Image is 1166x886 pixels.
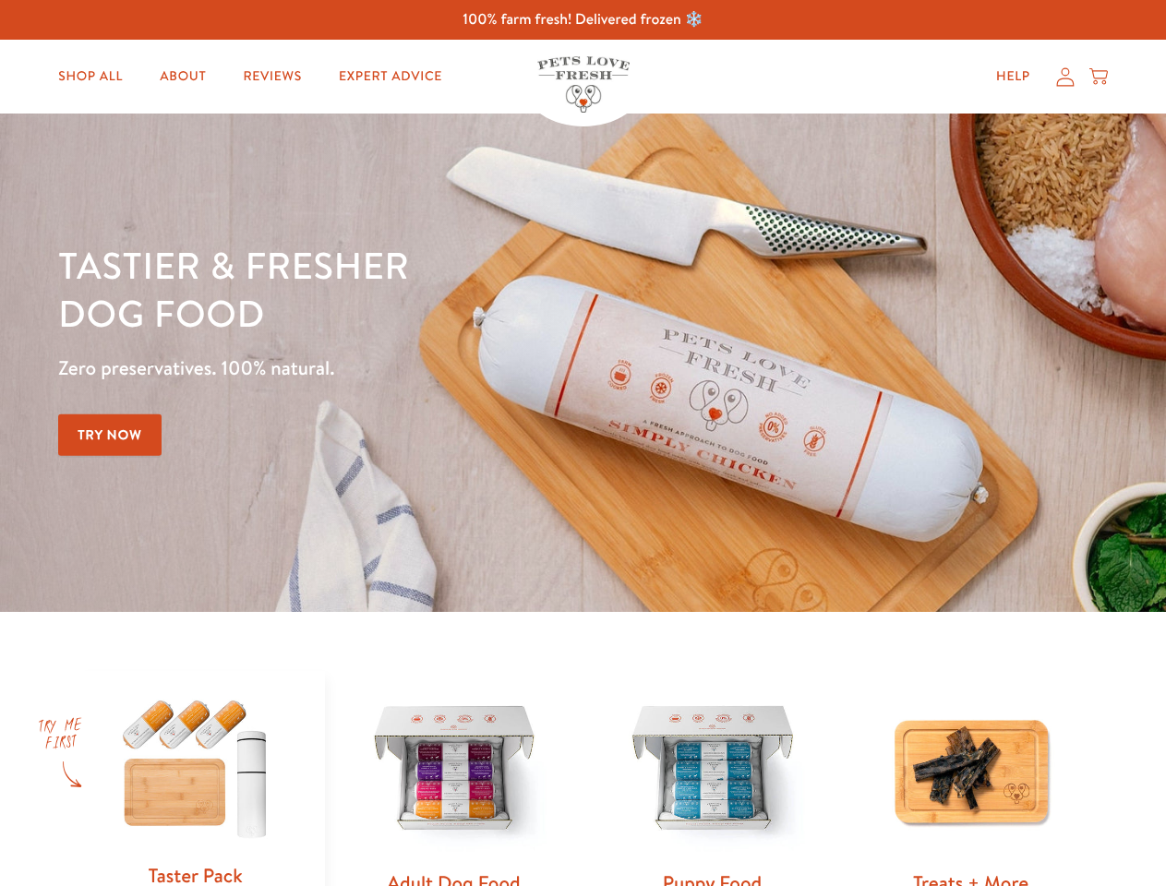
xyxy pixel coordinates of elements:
a: Shop All [43,58,138,95]
a: Try Now [58,414,162,456]
a: Expert Advice [324,58,457,95]
p: Zero preservatives. 100% natural. [58,352,758,385]
a: Reviews [228,58,316,95]
h1: Tastier & fresher dog food [58,241,758,337]
a: Help [981,58,1045,95]
img: Pets Love Fresh [537,56,630,113]
a: About [145,58,221,95]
